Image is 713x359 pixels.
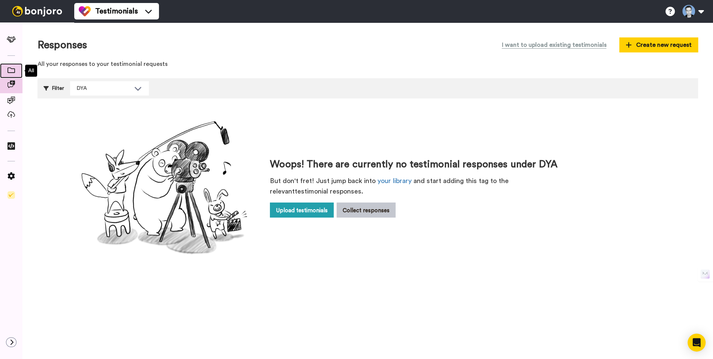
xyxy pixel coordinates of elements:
img: Checklist.svg [7,191,15,199]
a: your library [377,177,412,184]
p: But don't fret! Just jump back into and start adding this tag to the relevant testimonial respons... [270,176,567,197]
button: Upload testimonials [270,203,334,217]
h1: Woops! There are currently no testimonial responses under DYA [270,159,567,170]
h1: Responses [37,39,87,51]
img: bj-logo-header-white.svg [9,6,65,16]
button: Collect responses [337,203,395,217]
img: response.png [70,113,258,263]
span: Collect responses [343,207,389,215]
span: Upload testimonials [276,207,328,215]
button: Create new request [619,37,698,52]
span: Create new request [626,40,692,49]
div: All [25,65,37,77]
p: All your responses to your testimonial requests [37,60,698,69]
div: Filter [43,81,64,95]
span: Testimonials [95,6,138,16]
div: DYA [76,85,130,92]
div: Open Intercom Messenger [688,334,706,352]
button: I want to upload existing testimonials [496,37,612,52]
img: tm-color.svg [79,5,91,17]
